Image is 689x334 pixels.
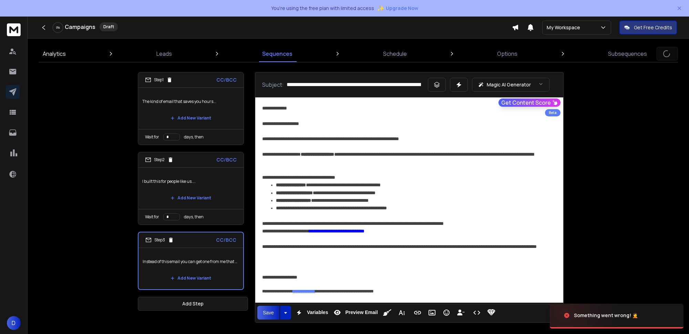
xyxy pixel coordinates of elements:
[7,316,21,330] button: D
[142,92,239,111] p: The kind of email that saves you hours...
[386,5,418,12] span: Upgrade Now
[216,156,237,163] p: CC/BCC
[331,306,379,320] button: Preview Email
[487,81,531,88] p: Magic AI Generator
[619,21,677,34] button: Get Free Credits
[292,306,330,320] button: Variables
[152,45,176,62] a: Leads
[545,109,561,116] div: Beta
[143,252,239,271] p: Instead of this email you can get one from me that actually is helpful....
[145,237,174,243] div: Step 3
[411,306,424,320] button: Insert Link (⌘K)
[379,45,411,62] a: Schedule
[344,310,379,315] span: Preview Email
[493,45,522,62] a: Options
[381,306,394,320] button: Clean HTML
[498,98,561,107] button: Get Content Score
[145,214,159,220] p: Wait for
[262,81,284,89] p: Subject:
[165,191,217,205] button: Add New Variant
[604,45,651,62] a: Subsequences
[138,297,248,311] button: Add Step
[138,232,244,290] li: Step3CC/BCCInstead of this email you can get one from me that actually is helpful....Add New Variant
[472,78,549,92] button: Magic AI Generator
[306,310,330,315] span: Variables
[257,306,279,320] button: Save
[145,77,173,83] div: Step 1
[138,152,244,225] li: Step2CC/BCCI built this for people like us....Add New VariantWait fordays, then
[184,214,204,220] p: days, then
[383,50,407,58] p: Schedule
[262,50,292,58] p: Sequences
[65,23,95,31] h1: Campaigns
[454,306,467,320] button: Insert Unsubscribe Link
[440,306,453,320] button: Emoticons
[271,5,374,12] p: You're using the free plan with limited access
[216,237,236,243] p: CC/BCC
[470,306,483,320] button: Code View
[547,24,583,31] p: My Workspace
[165,111,217,125] button: Add New Variant
[145,157,174,163] div: Step 2
[138,72,244,145] li: Step1CC/BCCThe kind of email that saves you hours...Add New VariantWait fordays, then
[258,45,297,62] a: Sequences
[216,76,237,83] p: CC/BCC
[145,134,159,140] p: Wait for
[425,306,439,320] button: Insert Image (⌘P)
[156,50,172,58] p: Leads
[377,1,418,15] button: ✨Upgrade Now
[608,50,647,58] p: Subsequences
[395,306,408,320] button: More Text
[100,22,118,31] div: Draft
[497,50,517,58] p: Options
[574,312,638,319] div: Something went wrong! 🤦
[43,50,66,58] p: Analytics
[634,24,672,31] p: Get Free Credits
[377,3,384,13] span: ✨
[550,297,619,334] img: image
[142,172,239,191] p: I built this for people like us....
[485,306,498,320] button: Remove Watermark
[165,271,217,285] button: Add New Variant
[184,134,204,140] p: days, then
[56,25,60,30] p: 0 %
[39,45,70,62] a: Analytics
